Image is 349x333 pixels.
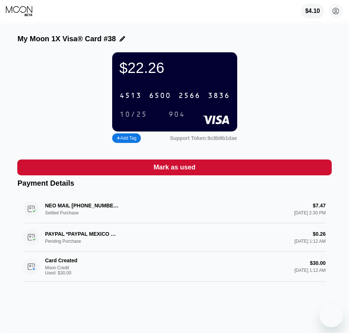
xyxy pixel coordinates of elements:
[149,92,171,100] div: 6500
[153,163,195,172] div: Mark as used
[320,304,343,327] iframe: Button to launch messaging window
[163,108,190,120] div: 904
[305,8,320,14] div: $4.10
[117,136,136,141] div: Add Tag
[120,111,147,119] div: 10/25
[168,111,185,119] div: 904
[17,160,331,175] div: Mark as used
[17,35,116,43] div: My Moon 1X Visa® Card #38
[120,60,230,76] div: $22.26
[170,135,237,141] div: Support Token:9c8b9b1dae
[112,133,141,143] div: Add Tag
[115,88,234,103] div: 4513650025663836
[114,108,153,120] div: 10/25
[120,92,142,100] div: 4513
[17,179,331,187] div: Payment Details
[170,135,237,141] div: Support Token: 9c8b9b1dae
[208,92,230,100] div: 3836
[178,92,200,100] div: 2566
[301,4,324,18] div: $4.10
